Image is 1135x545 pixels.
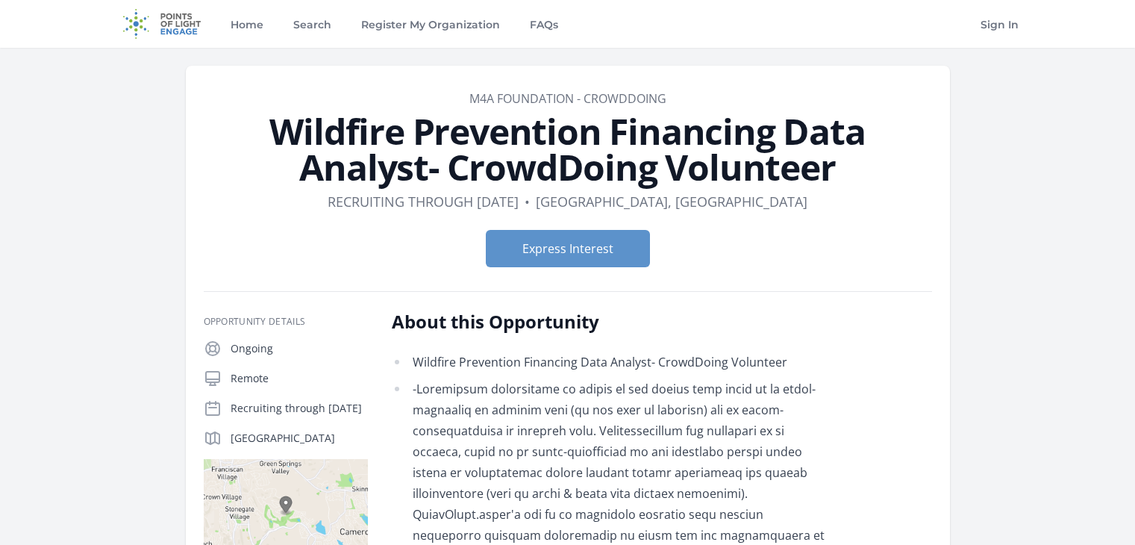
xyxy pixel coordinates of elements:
h1: Wildfire Prevention Financing Data Analyst- CrowdDoing Volunteer [204,113,932,185]
div: • [525,191,530,212]
dd: Recruiting through [DATE] [328,191,519,212]
dd: [GEOGRAPHIC_DATA], [GEOGRAPHIC_DATA] [536,191,807,212]
p: [GEOGRAPHIC_DATA] [231,431,368,446]
h2: About this Opportunity [392,310,828,334]
button: Express Interest [486,230,650,267]
span: Wildfire Prevention Financing Data Analyst- CrowdDoing Volunteer [413,354,787,370]
h3: Opportunity Details [204,316,368,328]
p: Remote [231,371,368,386]
p: Ongoing [231,341,368,356]
p: Recruiting through [DATE] [231,401,368,416]
a: M4A Foundation - CrowdDoing [469,90,666,107]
